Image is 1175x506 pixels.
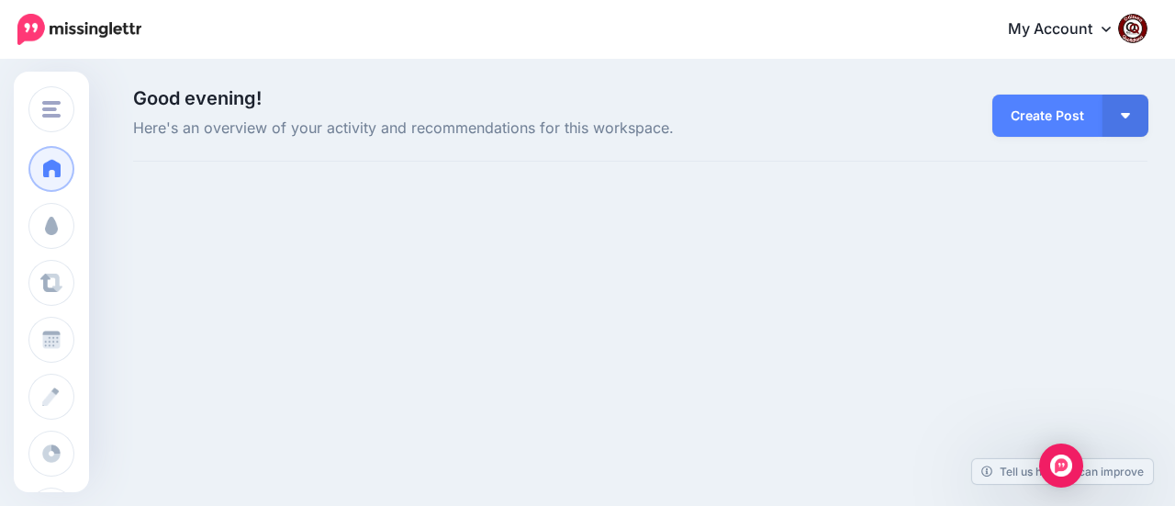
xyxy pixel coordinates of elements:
img: arrow-down-white.png [1121,113,1130,118]
span: Good evening! [133,87,262,109]
img: menu.png [42,101,61,118]
a: My Account [990,7,1147,52]
span: Here's an overview of your activity and recommendations for this workspace. [133,117,800,141]
a: Tell us how we can improve [972,459,1153,484]
div: Open Intercom Messenger [1039,444,1083,488]
a: Create Post [992,95,1102,137]
img: Missinglettr [17,14,141,45]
